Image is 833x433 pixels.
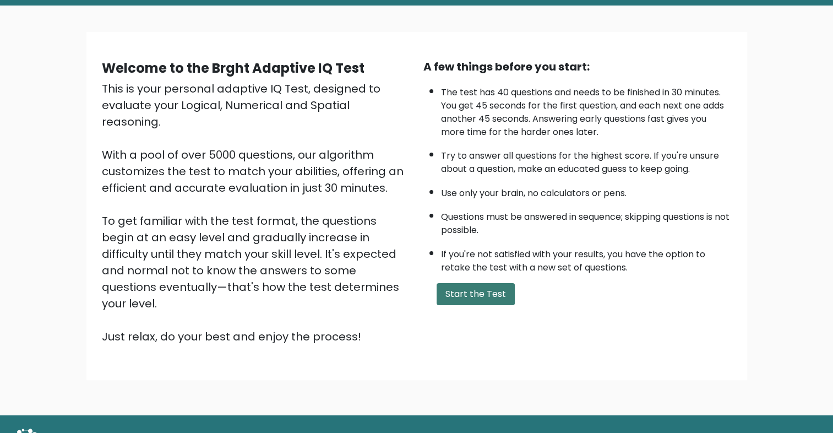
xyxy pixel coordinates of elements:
[441,80,732,139] li: The test has 40 questions and needs to be finished in 30 minutes. You get 45 seconds for the firs...
[441,144,732,176] li: Try to answer all questions for the highest score. If you're unsure about a question, make an edu...
[423,58,732,75] div: A few things before you start:
[437,283,515,305] button: Start the Test
[102,59,364,77] b: Welcome to the Brght Adaptive IQ Test
[441,205,732,237] li: Questions must be answered in sequence; skipping questions is not possible.
[102,80,410,345] div: This is your personal adaptive IQ Test, designed to evaluate your Logical, Numerical and Spatial ...
[441,181,732,200] li: Use only your brain, no calculators or pens.
[441,242,732,274] li: If you're not satisfied with your results, you have the option to retake the test with a new set ...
